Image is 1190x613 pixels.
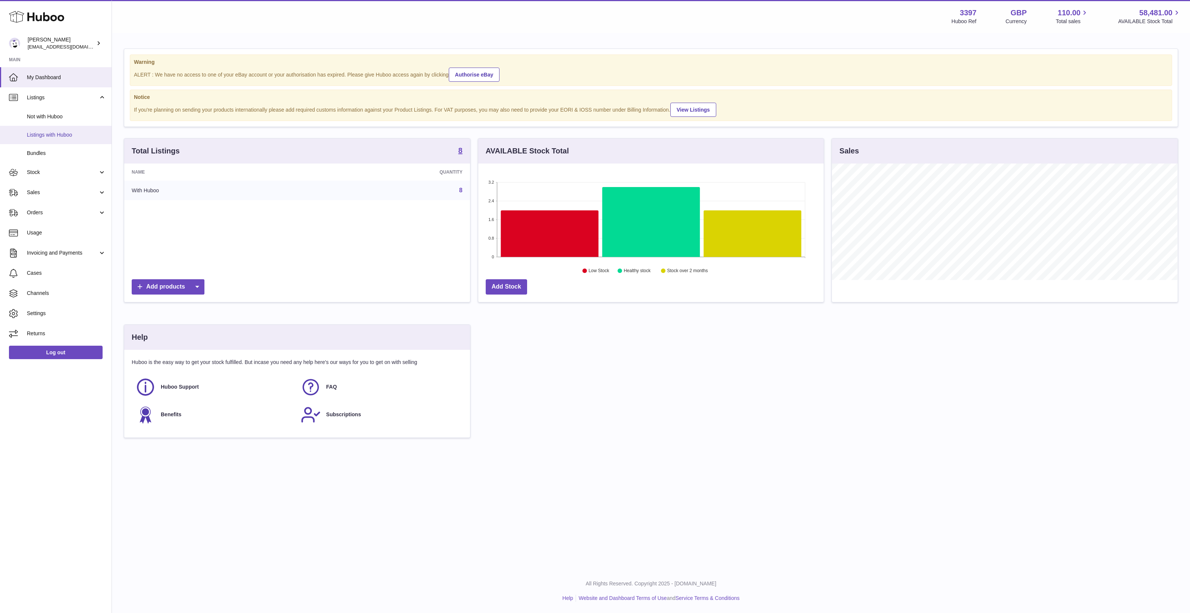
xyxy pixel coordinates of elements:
[27,209,98,216] span: Orders
[27,229,106,236] span: Usage
[952,18,977,25] div: Huboo Ref
[488,180,494,184] text: 3.2
[960,8,977,18] strong: 3397
[132,332,148,342] h3: Help
[579,595,667,601] a: Website and Dashboard Terms of Use
[161,383,199,390] span: Huboo Support
[301,405,458,425] a: Subscriptions
[27,290,106,297] span: Channels
[307,164,470,181] th: Quantity
[135,405,293,425] a: Benefits
[1139,8,1172,18] span: 58,481.00
[27,113,106,120] span: Not with Huboo
[132,279,204,295] a: Add products
[1056,8,1089,25] a: 110.00 Total sales
[134,59,1168,66] strong: Warning
[326,411,361,418] span: Subscriptions
[458,147,463,156] a: 8
[326,383,337,390] span: FAQ
[624,268,651,274] text: Healthy stock
[28,44,110,50] span: [EMAIL_ADDRESS][DOMAIN_NAME]
[1056,18,1089,25] span: Total sales
[1118,8,1181,25] a: 58,481.00 AVAILABLE Stock Total
[27,169,98,176] span: Stock
[27,189,98,196] span: Sales
[563,595,573,601] a: Help
[124,181,307,200] td: With Huboo
[676,595,740,601] a: Service Terms & Conditions
[670,103,716,117] a: View Listings
[9,38,20,49] img: internalAdmin-3397@internal.huboo.com
[488,236,494,240] text: 0.8
[27,150,106,157] span: Bundles
[589,268,610,274] text: Low Stock
[27,310,106,317] span: Settings
[492,255,494,259] text: 0
[134,94,1168,101] strong: Notice
[458,147,463,154] strong: 8
[161,411,181,418] span: Benefits
[839,146,859,156] h3: Sales
[27,74,106,81] span: My Dashboard
[486,279,527,295] a: Add Stock
[1058,8,1080,18] span: 110.00
[124,164,307,181] th: Name
[118,580,1184,587] p: All Rights Reserved. Copyright 2025 - [DOMAIN_NAME]
[1118,18,1181,25] span: AVAILABLE Stock Total
[449,68,500,82] a: Authorise eBay
[1006,18,1027,25] div: Currency
[135,377,293,397] a: Huboo Support
[132,146,180,156] h3: Total Listings
[9,346,103,359] a: Log out
[576,595,739,602] li: and
[134,102,1168,117] div: If you're planning on sending your products internationally please add required customs informati...
[134,66,1168,82] div: ALERT : We have no access to one of your eBay account or your authorisation has expired. Please g...
[132,359,463,366] p: Huboo is the easy way to get your stock fulfilled. But incase you need any help here's our ways f...
[27,249,98,256] span: Invoicing and Payments
[488,217,494,222] text: 1.6
[27,270,106,277] span: Cases
[301,377,458,397] a: FAQ
[667,268,708,274] text: Stock over 2 months
[1011,8,1027,18] strong: GBP
[28,36,95,50] div: [PERSON_NAME]
[459,187,463,193] a: 8
[486,146,569,156] h3: AVAILABLE Stock Total
[27,131,106,139] span: Listings with Huboo
[27,330,106,337] span: Returns
[488,199,494,203] text: 2.4
[27,94,98,101] span: Listings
